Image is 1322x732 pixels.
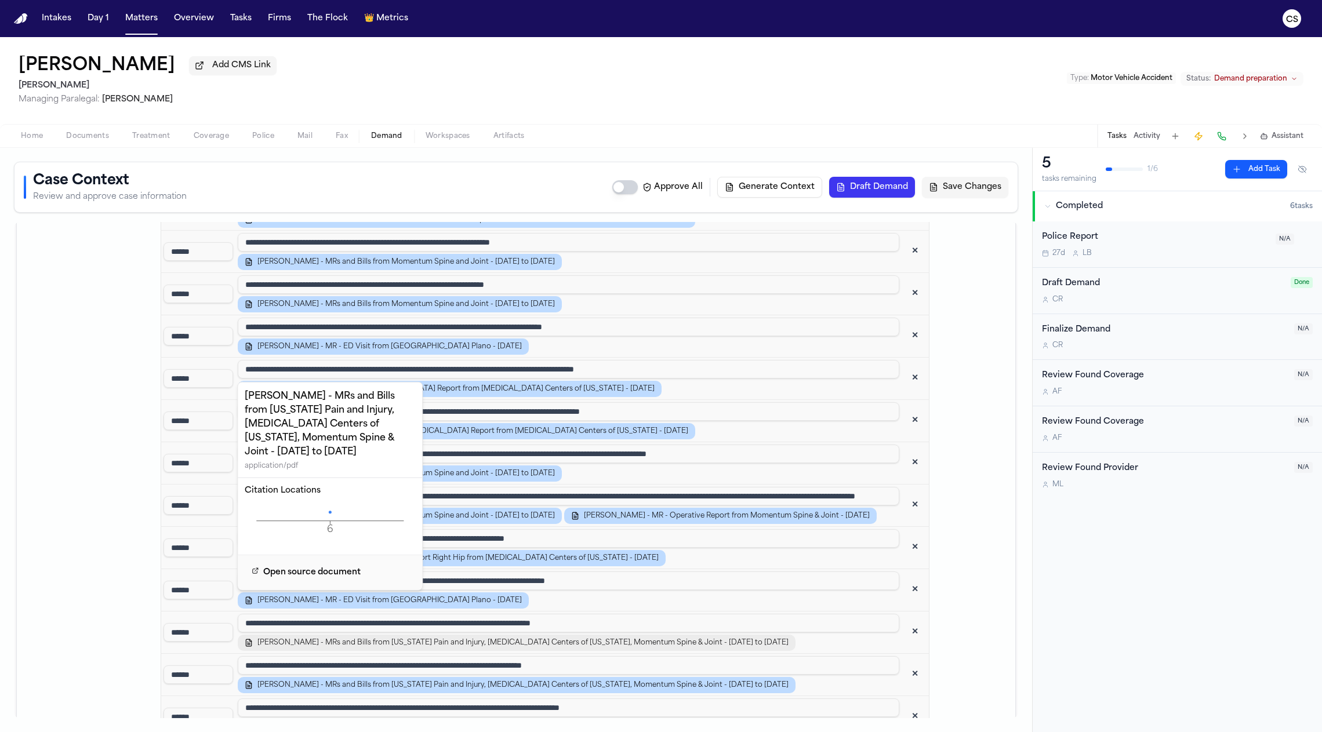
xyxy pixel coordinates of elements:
[1042,277,1284,290] div: Draft Demand
[238,381,662,397] button: [PERSON_NAME] - MR - Cervical [MEDICAL_DATA] Report from [MEDICAL_DATA] Centers of [US_STATE] - [...
[19,79,277,93] h2: [PERSON_NAME]
[1056,201,1103,212] span: Completed
[66,132,109,141] span: Documents
[37,8,76,29] button: Intakes
[102,95,173,104] span: [PERSON_NAME]
[132,132,170,141] span: Treatment
[14,13,28,24] a: Home
[1033,191,1322,221] button: Completed6tasks
[1052,295,1063,304] span: C R
[1042,174,1096,184] div: tasks remaining
[1147,165,1158,174] span: 1 / 6
[642,181,703,193] label: Approve All
[1276,234,1294,245] span: N/A
[238,423,695,439] button: [PERSON_NAME] - MR - [MEDICAL_DATA] [MEDICAL_DATA] Report from [MEDICAL_DATA] Centers of [US_STAT...
[1052,480,1063,489] span: M L
[905,622,925,643] button: Remove code
[1033,314,1322,360] div: Open task: Finalize Demand
[1042,369,1287,383] div: Review Found Coverage
[905,495,925,516] button: Remove code
[19,95,100,104] span: Managing Paralegal:
[905,241,925,262] button: Remove code
[21,132,43,141] span: Home
[1291,277,1313,288] span: Done
[238,254,562,270] button: [PERSON_NAME] - MRs and Bills from Momentum Spine and Joint - [DATE] to [DATE]
[19,56,175,77] button: Edit matter name
[905,283,925,304] button: Remove code
[1033,453,1322,498] div: Open task: Review Found Provider
[1290,202,1313,211] span: 6 task s
[359,8,413,29] button: crownMetrics
[238,677,796,693] button: [PERSON_NAME] - MRs and Bills from [US_STATE] Pain and Injury, [MEDICAL_DATA] Centers of [US_STAT...
[238,550,666,566] button: [PERSON_NAME] - MR - [MEDICAL_DATA] Report Right Hip from [MEDICAL_DATA] Centers of [US_STATE] - ...
[493,132,525,141] span: Artifacts
[1052,249,1065,258] span: 27d
[336,132,348,141] span: Fax
[829,177,915,198] button: Draft Demand
[1272,132,1303,141] span: Assistant
[121,8,162,29] a: Matters
[1042,323,1287,337] div: Finalize Demand
[1214,128,1230,144] button: Make a Call
[19,56,175,77] h1: [PERSON_NAME]
[1294,462,1313,473] span: N/A
[33,191,187,203] p: Review and approve case information
[1052,434,1062,443] span: A F
[1214,74,1287,83] span: Demand preparation
[905,706,925,727] button: Remove code
[905,326,925,347] button: Remove code
[1260,132,1303,141] button: Assistant
[1181,72,1303,86] button: Change status from Demand preparation
[1067,72,1176,84] button: Edit Type: Motor Vehicle Accident
[426,132,470,141] span: Workspaces
[1033,406,1322,453] div: Open task: Review Found Coverage
[1042,462,1287,475] div: Review Found Provider
[1091,75,1172,82] span: Motor Vehicle Accident
[905,537,925,558] button: Remove code
[905,410,925,431] button: Remove code
[1225,160,1287,179] button: Add Task
[245,461,415,471] div: application/pdf
[371,132,402,141] span: Demand
[297,132,313,141] span: Mail
[194,132,229,141] span: Coverage
[1294,323,1313,334] span: N/A
[252,132,274,141] span: Police
[905,453,925,474] button: Remove code
[238,212,695,228] button: [PERSON_NAME] - MR - [MEDICAL_DATA] [MEDICAL_DATA] Report from [MEDICAL_DATA] Centers of [US_STAT...
[189,56,277,75] button: Add CMS Link
[905,664,925,685] button: Remove code
[212,60,271,71] span: Add CMS Link
[1033,360,1322,406] div: Open task: Review Found Coverage
[1107,132,1127,141] button: Tasks
[14,13,28,24] img: Finch Logo
[1052,387,1062,396] span: A F
[905,580,925,600] button: Remove code
[263,8,296,29] button: Firms
[1033,268,1322,314] div: Open task: Draft Demand
[238,635,796,651] button: [PERSON_NAME] - MRs and Bills from [US_STATE] Pain and Injury, [MEDICAL_DATA] Centers of [US_STAT...
[1052,341,1063,350] span: C R
[169,8,219,29] button: Overview
[226,8,256,29] button: Tasks
[564,508,877,524] button: [PERSON_NAME] - MR - Operative Report from Momentum Spine & Joint - [DATE]
[1070,75,1089,82] span: Type :
[1294,416,1313,427] span: N/A
[327,525,333,534] tspan: 6
[905,368,925,389] button: Remove code
[1294,369,1313,380] span: N/A
[245,389,415,459] h4: [PERSON_NAME] - MRs and Bills from [US_STATE] Pain and Injury, [MEDICAL_DATA] Centers of [US_STAT...
[1083,249,1092,258] span: L B
[1033,221,1322,268] div: Open task: Police Report
[245,485,415,497] h5: Citation Locations
[303,8,353,29] button: The Flock
[1042,155,1096,173] div: 5
[33,172,187,190] h1: Case Context
[1292,160,1313,179] button: Hide completed tasks (⌘⇧H)
[238,592,529,609] button: [PERSON_NAME] - MR - ED Visit from [GEOGRAPHIC_DATA] Plano - [DATE]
